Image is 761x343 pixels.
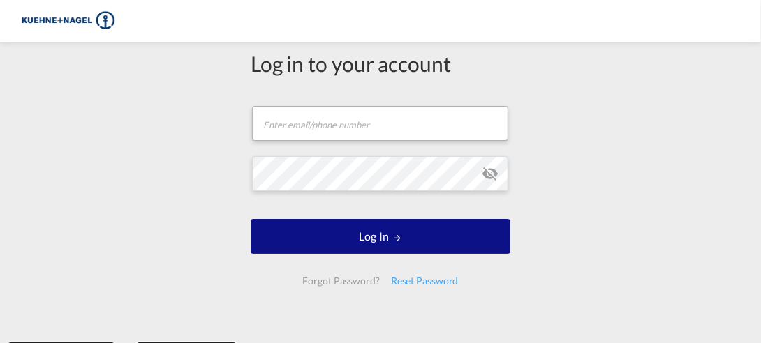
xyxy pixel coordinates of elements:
md-icon: icon-eye-off [482,165,498,182]
div: Forgot Password? [297,268,385,294]
div: Log in to your account [251,49,510,78]
input: Enter email/phone number [252,106,508,141]
div: Reset Password [385,268,464,294]
button: LOGIN [251,219,510,254]
img: 36441310f41511efafde313da40ec4a4.png [21,6,115,37]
